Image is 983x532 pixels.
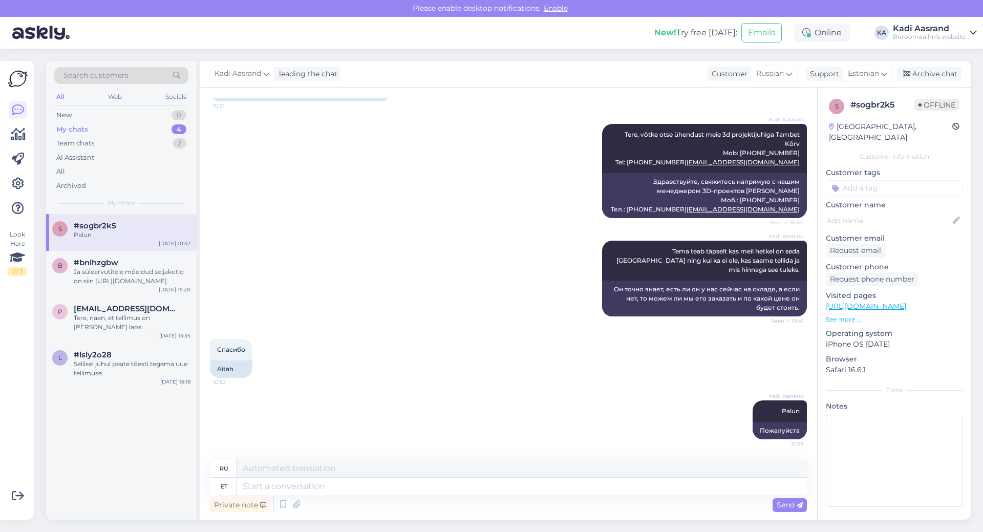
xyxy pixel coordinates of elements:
[826,302,906,311] a: [URL][DOMAIN_NAME]
[74,304,180,313] span: priit@exmet.ee
[58,308,62,315] span: p
[602,173,807,218] div: Здравствуйте, свяжитесь напрямую с нашим менеджером 3D-проектов [PERSON_NAME] Моб.: [PHONE_NUMBER...
[794,24,850,42] div: Online
[826,200,963,210] p: Customer name
[835,102,839,110] span: s
[213,378,251,386] span: 10:52
[58,225,62,232] span: s
[893,33,966,41] div: Büroomaailm's website
[541,4,571,13] span: Enable
[172,124,186,135] div: 4
[826,315,963,324] p: See more ...
[8,69,28,89] img: Askly Logo
[826,180,963,196] input: Add a tag
[826,365,963,375] p: Safari 16.6.1
[765,317,804,325] span: Seen ✓ 10:41
[159,332,190,339] div: [DATE] 13:35
[172,110,186,120] div: 0
[215,68,261,79] span: Kadi Aasrand
[106,90,124,103] div: Web
[806,69,839,79] div: Support
[826,290,963,301] p: Visited pages
[74,221,116,230] span: #sogbr2k5
[163,90,188,103] div: Socials
[826,244,885,258] div: Request email
[173,138,186,148] div: 2
[826,328,963,339] p: Operating system
[56,124,88,135] div: My chats
[56,153,94,163] div: AI Assistant
[874,26,889,40] div: KA
[56,138,94,148] div: Team chats
[826,386,963,395] div: Extra
[159,240,190,247] div: [DATE] 10:52
[213,102,251,110] span: 10:31
[74,313,190,332] div: Tere, näen, et tellimus on [PERSON_NAME] laos komplekteeritud ning tarne Teile peaks toimuma homme.
[826,167,963,178] p: Customer tags
[687,205,800,213] a: [EMAIL_ADDRESS][DOMAIN_NAME]
[893,25,977,41] a: Kadi AasrandBüroomaailm's website
[826,401,963,412] p: Notes
[74,267,190,286] div: Ja sülearvutitele mõeldud seljakotid on siin [URL][DOMAIN_NAME]
[616,247,801,273] span: Tema teab täpselt kas meil hetkel on seda [GEOGRAPHIC_DATA] ning kui ka ei ole, kas saame tellida...
[687,158,800,166] a: [EMAIL_ADDRESS][DOMAIN_NAME]
[74,230,190,240] div: Palun
[56,166,65,177] div: All
[708,69,747,79] div: Customer
[58,262,62,269] span: b
[8,267,27,276] div: 2 / 3
[108,199,135,208] span: My chats
[160,378,190,386] div: [DATE] 13:18
[210,498,270,512] div: Private note
[74,258,118,267] span: #bnlhzgbw
[897,67,961,81] div: Archive chat
[8,230,27,276] div: Look Here
[210,360,252,378] div: Aitäh
[58,354,62,361] span: l
[826,215,951,226] input: Add name
[275,69,337,79] div: leading the chat
[756,68,784,79] span: Russian
[217,346,245,353] span: Спасибо
[54,90,66,103] div: All
[654,28,676,37] b: New!
[826,354,963,365] p: Browser
[765,219,804,226] span: Seen ✓ 10:40
[602,281,807,316] div: Он точно знает, есть ли он у нас сейчас на складе, а если нет, то можем ли мы его заказать и по к...
[826,262,963,272] p: Customer phone
[782,407,800,415] span: Palun
[826,152,963,161] div: Customer information
[826,272,918,286] div: Request phone number
[829,121,952,143] div: [GEOGRAPHIC_DATA], [GEOGRAPHIC_DATA]
[765,116,804,123] span: Kadi Aasrand
[74,350,112,359] span: #lsly2o28
[63,70,129,81] span: Search customers
[654,27,737,39] div: Try free [DATE]:
[826,233,963,244] p: Customer email
[159,286,190,293] div: [DATE] 15:20
[914,99,959,111] span: Offline
[220,460,228,477] div: ru
[753,422,807,439] div: Пожалуйста
[221,478,227,495] div: et
[777,500,803,509] span: Send
[765,232,804,240] span: Kadi Aasrand
[848,68,879,79] span: Estonian
[765,392,804,400] span: Kadi Aasrand
[826,339,963,350] p: iPhone OS [DATE]
[74,359,190,378] div: Sellisel juhul peate tõesti tegema uue tellimuse.
[741,23,782,42] button: Emails
[765,440,804,448] span: 10:55
[893,25,966,33] div: Kadi Aasrand
[850,99,914,111] div: # sogbr2k5
[56,110,72,120] div: New
[615,131,801,166] span: Tere, võtke otse ühendust meie 3d projektijuhiga Tambet Kõrv Mob: [PHONE_NUMBER] Tel: [PHONE_NUMBER]
[56,181,86,191] div: Archived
